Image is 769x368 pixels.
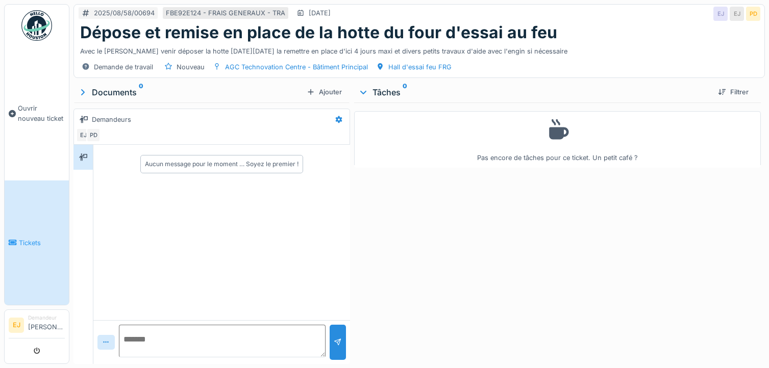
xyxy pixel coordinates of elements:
[78,86,303,98] div: Documents
[76,128,90,142] div: EJ
[19,238,65,248] span: Tickets
[80,23,557,42] h1: Dépose et remise en place de la hotte du four d'essai au feu
[92,115,131,124] div: Demandeurs
[746,7,760,21] div: PD
[9,314,65,338] a: EJ Demandeur[PERSON_NAME]
[177,62,205,72] div: Nouveau
[18,103,65,123] span: Ouvrir nouveau ticket
[388,62,452,72] div: Hall d'essai feu FRG
[86,128,101,142] div: PD
[139,86,143,98] sup: 0
[358,86,710,98] div: Tâches
[94,62,153,72] div: Demande de travail
[145,160,299,169] div: Aucun message pour le moment … Soyez le premier !
[166,8,285,18] div: FBE92E124 - FRAIS GENERAUX - TRA
[28,314,65,336] li: [PERSON_NAME]
[28,314,65,322] div: Demandeur
[80,42,758,56] div: Avec le [PERSON_NAME] venir déposer la hotte [DATE][DATE] la remettre en place d'ici 4 jours maxi...
[9,318,24,333] li: EJ
[713,7,728,21] div: EJ
[225,62,368,72] div: AGC Technovation Centre - Bâtiment Principal
[309,8,331,18] div: [DATE]
[403,86,407,98] sup: 0
[303,85,346,99] div: Ajouter
[5,180,69,305] a: Tickets
[94,8,155,18] div: 2025/08/58/00694
[361,116,754,163] div: Pas encore de tâches pour ce ticket. Un petit café ?
[714,85,753,99] div: Filtrer
[5,46,69,180] a: Ouvrir nouveau ticket
[21,10,52,41] img: Badge_color-CXgf-gQk.svg
[730,7,744,21] div: EJ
